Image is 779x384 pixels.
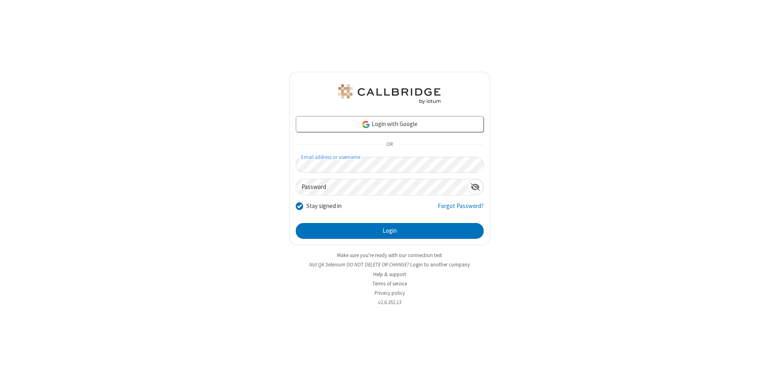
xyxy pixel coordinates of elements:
a: Privacy policy [374,290,405,296]
a: Forgot Password? [438,202,484,217]
img: QA Selenium DO NOT DELETE OR CHANGE [337,84,442,104]
div: Show password [467,179,483,194]
a: Login with Google [296,116,484,132]
img: google-icon.png [362,120,370,129]
button: Login to another company [410,261,470,268]
li: Not QA Selenium DO NOT DELETE OR CHANGE? [289,261,490,268]
a: Help & support [373,271,406,278]
li: v2.6.352.13 [289,298,490,306]
label: Stay signed in [306,202,342,211]
span: OR [383,139,396,150]
a: Make sure you're ready with our connection test [337,252,442,259]
iframe: Chat [759,363,773,378]
button: Login [296,223,484,239]
input: Email address or username [296,157,484,173]
input: Password [296,179,467,195]
a: Terms of service [372,280,407,287]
